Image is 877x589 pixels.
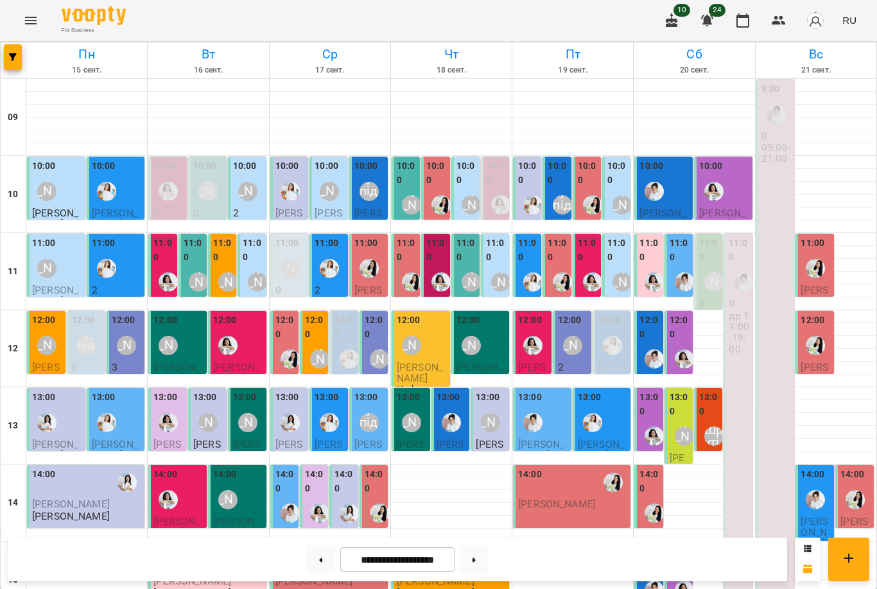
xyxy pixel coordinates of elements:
[704,182,724,201] img: Анна Білан
[598,373,629,418] p: 2 роки до школи 4-5
[310,349,329,369] div: Аліна Арт
[729,298,749,309] p: 0
[603,473,623,492] div: Роксолана
[699,159,723,173] label: 10:00
[365,313,385,341] label: 12:00
[523,195,543,215] img: Юлія Масющенко
[548,236,568,264] label: 11:00
[548,159,568,187] label: 10:00
[305,468,326,495] label: 14:00
[639,313,660,341] label: 12:00
[431,272,451,292] img: Анна Білан
[32,236,56,251] label: 11:00
[354,284,382,319] span: [PERSON_NAME]
[334,468,355,495] label: 14:00
[281,182,300,201] img: Юлія Масющенко
[315,438,342,473] span: [PERSON_NAME]
[645,272,664,292] img: Анна Білан
[486,159,507,187] label: 10:00
[370,349,389,369] div: Тетяна Волох
[275,236,299,251] label: 11:00
[193,391,217,405] label: 13:00
[699,236,720,264] label: 11:00
[305,313,326,341] label: 12:00
[310,504,329,523] img: Анна Білан
[761,130,792,141] p: 0
[699,298,720,309] p: 0
[8,496,18,510] h6: 14
[354,438,382,473] span: [PERSON_NAME]
[72,362,103,373] p: 0
[636,44,752,64] h6: Сб
[8,110,18,125] h6: 09
[553,272,572,292] img: Роксолана
[612,272,632,292] div: Тетяна Волох
[159,336,178,355] div: Міс Анастасія
[639,159,663,173] label: 10:00
[281,349,300,369] img: Роксолана
[397,236,417,264] label: 11:00
[77,336,96,355] div: Анна підготовка до школи
[806,259,825,278] div: Роксолана
[518,391,542,405] label: 13:00
[397,384,447,428] p: Кафедра Живопису індивідуальне
[153,159,177,173] label: 10:00
[15,5,46,36] button: Menu
[518,236,539,264] label: 11:00
[281,413,300,432] div: Каріна
[72,313,96,328] label: 12:00
[97,413,116,432] img: Юлія Масющенко
[397,313,421,328] label: 12:00
[583,272,602,292] img: Анна Білан
[32,159,56,173] label: 10:00
[734,272,753,292] img: Іванна
[218,490,238,509] div: Міс Анастасія
[801,313,824,328] label: 12:00
[491,195,510,215] img: Анна Білан
[117,473,137,492] img: Каріна
[92,296,143,340] p: Всебічний розвиток група рівень 2
[476,438,503,473] span: [PERSON_NAME]
[272,44,388,64] h6: Ср
[806,336,825,355] img: Роксолана
[315,236,338,251] label: 11:00
[360,413,379,432] div: Анна підготовка до школи
[198,182,218,201] div: Міс Анастасія
[97,259,116,278] div: Юлія Масющенко
[97,182,116,201] img: Юлія Масющенко
[801,468,824,482] label: 14:00
[37,413,56,432] img: Каріна
[598,362,629,373] p: 0
[514,44,631,64] h6: Пт
[159,272,178,292] div: Анна Білан
[112,362,143,373] p: 3
[92,391,116,405] label: 13:00
[365,468,385,495] label: 14:00
[402,272,421,292] img: Роксолана
[112,313,135,328] label: 12:00
[523,336,543,355] img: Анна Білан
[437,438,464,473] span: [PERSON_NAME]
[553,195,572,215] div: Анна підготовка до школи
[645,349,664,369] img: Іванна
[523,272,543,292] img: Юлія Масющенко
[840,468,864,482] label: 14:00
[518,159,539,187] label: 10:00
[761,82,779,96] label: 9:00
[159,490,178,509] div: Анна Білан
[32,361,60,396] span: [PERSON_NAME]
[639,236,660,264] label: 11:00
[462,272,481,292] div: Міс Анастасія
[32,207,78,230] span: [PERSON_NAME]
[673,4,690,17] span: 10
[607,236,628,264] label: 11:00
[153,468,177,482] label: 14:00
[431,195,451,215] div: Роксолана
[675,349,694,369] img: Анна Білан
[243,236,263,264] label: 11:00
